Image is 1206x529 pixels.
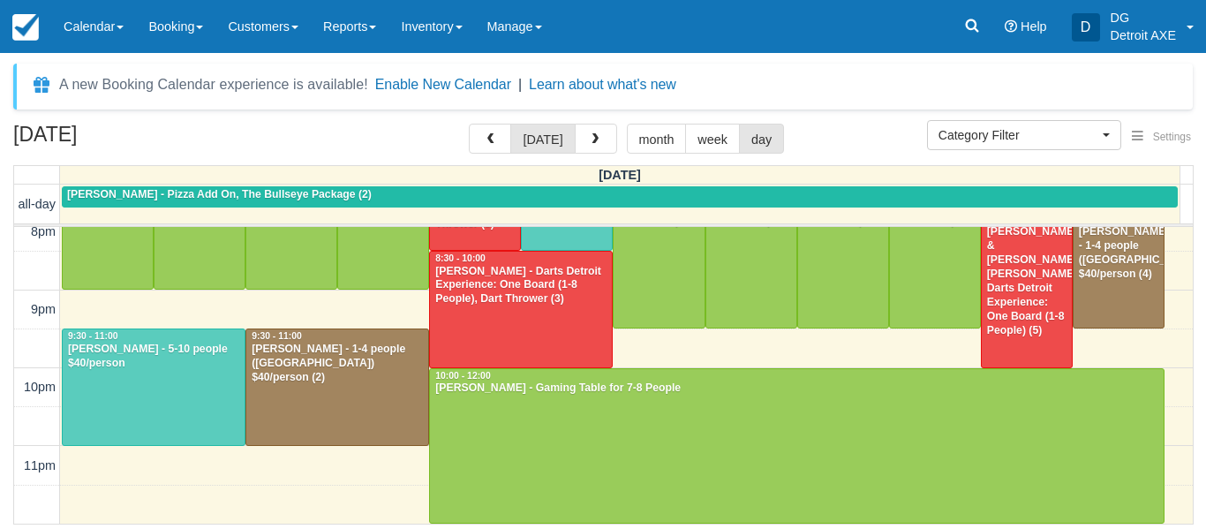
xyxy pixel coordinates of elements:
div: [PERSON_NAME] - 1-4 people ([GEOGRAPHIC_DATA]) $40/person (2) [251,343,424,385]
a: 8:30 - 10:00[PERSON_NAME] - Darts Detroit Experience: One Board (1-8 People), Dart Thrower (3) [429,251,613,368]
span: 10:00 - 12:00 [435,371,490,381]
a: Learn about what's new [529,77,676,92]
i: Help [1005,20,1017,33]
button: Enable New Calendar [375,76,511,94]
a: 9:30 - 11:00[PERSON_NAME] - 1-4 people ([GEOGRAPHIC_DATA]) $40/person (2) [245,329,429,446]
button: week [685,124,740,154]
button: [DATE] [510,124,575,154]
img: checkfront-main-nav-mini-logo.png [12,14,39,41]
a: [PERSON_NAME] - Gaming Table for 3-6 People [705,173,797,329]
span: [PERSON_NAME] - Pizza Add On, The Bullseye Package (2) [67,188,372,200]
span: 11pm [24,458,56,472]
span: Category Filter [938,126,1098,144]
span: | [518,77,522,92]
h2: [DATE] [13,124,237,156]
span: 8:30 - 10:00 [435,253,486,263]
span: 8pm [31,224,56,238]
button: day [739,124,784,154]
a: 10:00 - 12:00[PERSON_NAME] - Gaming Table for 7-8 People [429,368,1165,525]
button: Category Filter [927,120,1121,150]
div: [PERSON_NAME] - 5-10 people $40/person [67,343,240,371]
div: [PERSON_NAME] - Gaming Table for 7-8 People [434,382,1159,396]
div: [PERSON_NAME] - Darts Detroit Experience: One Board (1-8 People), Dart Thrower (3) [434,265,607,307]
span: [DATE] [599,168,641,182]
a: [PERSON_NAME] - Pizza Add On, The Bullseye Package (2) [62,186,1178,208]
a: [PERSON_NAME] - Gaming Table for 1-2 People [889,173,981,329]
span: Settings [1153,131,1191,143]
span: 9:30 - 11:00 [252,331,302,341]
span: 10pm [24,380,56,394]
a: [PERSON_NAME] - Gaming Table for 1-2 People [613,173,705,329]
div: [PERSON_NAME] - 1-4 people ([GEOGRAPHIC_DATA]) $40/person (4) [1078,225,1159,282]
button: Settings [1121,125,1202,150]
div: [PERSON_NAME] & [PERSON_NAME] [PERSON_NAME], Darts Detroit Experience: One Board (1-8 People) (5) [986,225,1067,337]
a: [PERSON_NAME] - 1-4 people ([GEOGRAPHIC_DATA]) $40/person (4) [1073,212,1165,329]
div: A new Booking Calendar experience is available! [59,74,368,95]
p: Detroit AXE [1111,26,1176,44]
a: 9:30 - 11:00[PERSON_NAME] - 5-10 people $40/person [62,329,245,446]
span: 9pm [31,302,56,316]
button: month [627,124,687,154]
span: Help [1021,19,1047,34]
p: DG [1111,9,1176,26]
div: D [1072,13,1100,42]
span: 9:30 - 11:00 [68,331,118,341]
a: [PERSON_NAME] - Gaming Table for 1-2 People [797,173,889,329]
a: [PERSON_NAME] & [PERSON_NAME] [PERSON_NAME], Darts Detroit Experience: One Board (1-8 People) (5) [981,212,1073,368]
